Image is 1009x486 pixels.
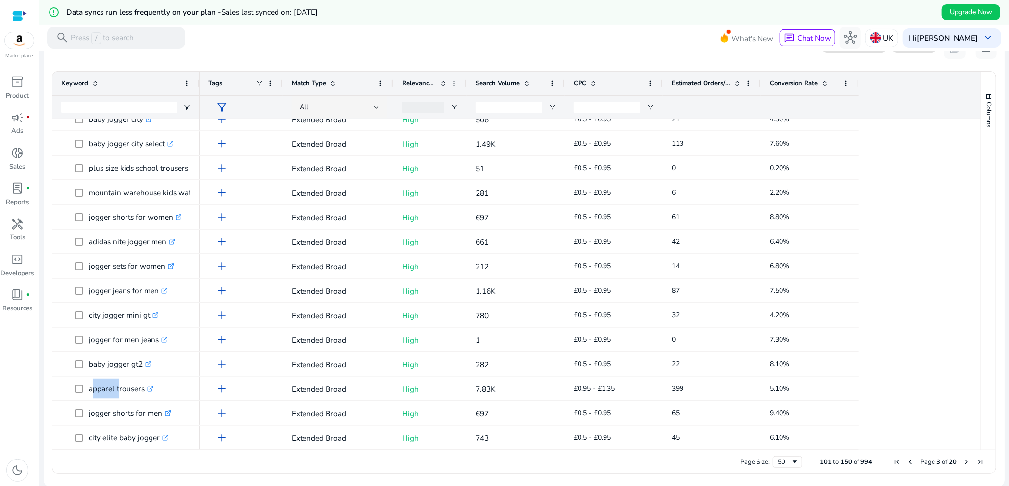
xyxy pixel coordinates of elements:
p: Extended Broad [292,134,384,154]
span: add [215,186,228,199]
p: Extended Broad [292,379,384,399]
span: keyboard_arrow_down [982,31,995,44]
span: 994 [860,458,872,466]
p: jogger sets for women [89,256,174,276]
span: Match Type [292,79,326,88]
span: Page [920,458,935,466]
span: 87 [672,286,680,295]
span: £0.5 - £0.95 [574,188,611,197]
p: Developers [1,269,34,279]
span: 20 [949,458,957,466]
span: 65 [672,409,680,418]
span: 7.83K [476,384,496,394]
p: Product [6,91,29,101]
button: Open Filter Menu [548,103,556,111]
span: 697 [476,212,489,223]
span: 1.16K [476,286,496,296]
p: Resources [2,304,32,314]
p: High [402,428,458,448]
span: Keyword [61,79,88,88]
span: fiber_manual_record [26,293,30,297]
p: city jogger mini gt [89,305,159,325]
span: to [833,458,839,466]
button: Upgrade Now [942,4,1000,20]
span: add [215,137,228,150]
p: High [402,158,458,179]
span: add [215,358,228,371]
span: £0.5 - £0.95 [574,335,611,344]
span: download [980,42,992,54]
span: 45 [672,433,680,442]
span: 22 [672,359,680,369]
span: £0.5 - £0.95 [574,261,611,271]
p: Extended Broad [292,109,384,129]
span: 14 [672,261,680,271]
span: 150 [840,458,852,466]
p: High [402,134,458,154]
span: Conversion Rate [770,79,818,88]
span: £0.5 - £0.95 [574,433,611,442]
span: 0 [672,335,676,344]
span: 61 [672,212,680,222]
mat-icon: error_outline [48,6,60,18]
span: 697 [476,409,489,419]
span: Estimated Orders/Month [672,79,731,88]
span: 4.20% [770,310,789,320]
span: £0.95 - £1.35 [574,384,615,393]
span: All [300,102,308,112]
span: £0.5 - £0.95 [574,409,611,418]
p: Ads [12,127,24,136]
span: 7.30% [770,335,789,344]
span: 0 [672,163,676,173]
p: Extended Broad [292,232,384,252]
p: High [402,109,458,129]
span: Search Volume [476,79,520,88]
span: £0.5 - £0.95 [574,212,611,222]
div: Page Size: [740,458,770,466]
div: Last Page [976,458,984,466]
span: £0.5 - £0.95 [574,310,611,320]
div: Previous Page [907,458,914,466]
span: 32 [672,310,680,320]
span: add [215,284,228,297]
span: 8.80% [770,212,789,222]
span: 6.40% [770,237,789,246]
span: 113 [672,139,683,148]
span: add [215,407,228,420]
p: baby jogger gt2 [89,354,151,374]
span: £0.5 - £0.95 [574,286,611,295]
p: High [402,306,458,326]
p: Extended Broad [292,330,384,350]
span: search [56,31,69,44]
span: 399 [672,384,683,393]
p: mountain warehouse kids waterproof trousers [89,182,255,203]
span: £0.5 - £0.95 [574,163,611,173]
p: Extended Broad [292,158,384,179]
p: baby jogger city select [89,133,174,153]
p: High [402,330,458,350]
p: High [402,183,458,203]
span: Sales last synced on: [DATE] [221,7,318,17]
p: High [402,232,458,252]
span: lab_profile [11,182,24,195]
span: dark_mode [11,464,24,477]
span: add [215,383,228,395]
span: 21 [672,114,680,124]
p: High [402,256,458,277]
button: Open Filter Menu [450,103,458,111]
p: High [402,379,458,399]
span: £0.5 - £0.95 [574,114,611,124]
span: inventory_2 [11,76,24,88]
span: 6.80% [770,261,789,271]
p: Extended Broad [292,428,384,448]
button: hub [840,27,861,49]
p: High [402,355,458,375]
p: plus size kids school trousers [89,158,197,178]
span: book_4 [11,288,24,301]
p: jogger jeans for men [89,281,168,301]
p: Hi [909,34,978,42]
p: Marketplace [6,52,33,60]
span: add [215,309,228,322]
span: 7.60% [770,139,789,148]
span: Tags [208,79,222,88]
